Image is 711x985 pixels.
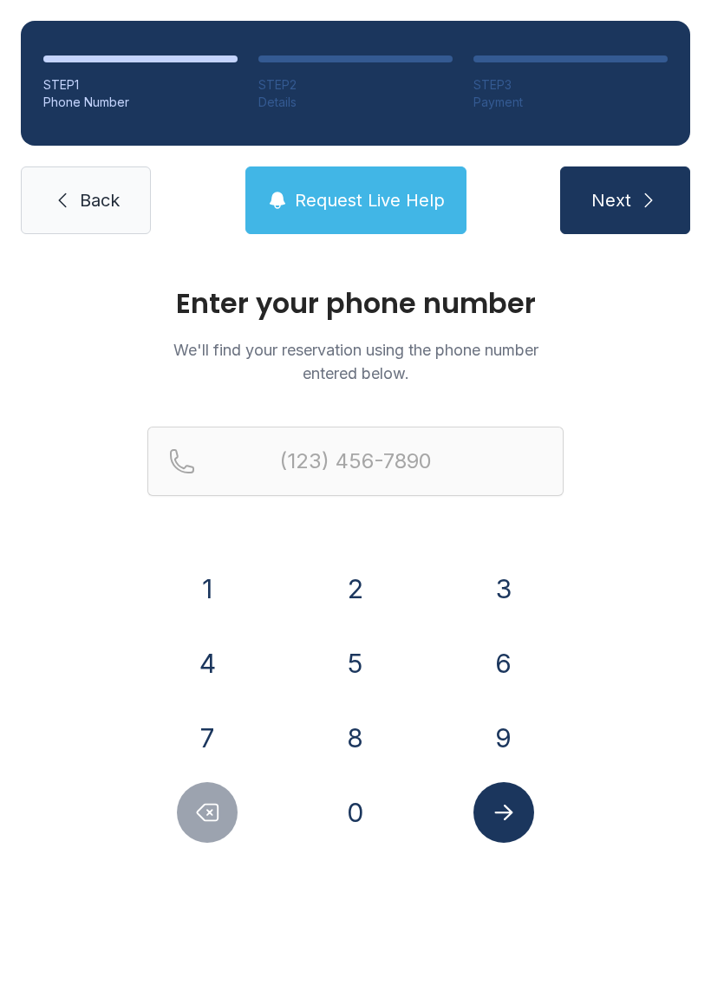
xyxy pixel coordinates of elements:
[43,76,238,94] div: STEP 1
[473,76,668,94] div: STEP 3
[258,94,453,111] div: Details
[325,558,386,619] button: 2
[473,558,534,619] button: 3
[147,290,564,317] h1: Enter your phone number
[295,188,445,212] span: Request Live Help
[258,76,453,94] div: STEP 2
[177,558,238,619] button: 1
[473,94,668,111] div: Payment
[177,782,238,843] button: Delete number
[147,338,564,385] p: We'll find your reservation using the phone number entered below.
[177,633,238,694] button: 4
[473,782,534,843] button: Submit lookup form
[177,708,238,768] button: 7
[325,633,386,694] button: 5
[325,782,386,843] button: 0
[591,188,631,212] span: Next
[473,708,534,768] button: 9
[43,94,238,111] div: Phone Number
[80,188,120,212] span: Back
[325,708,386,768] button: 8
[147,427,564,496] input: Reservation phone number
[473,633,534,694] button: 6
